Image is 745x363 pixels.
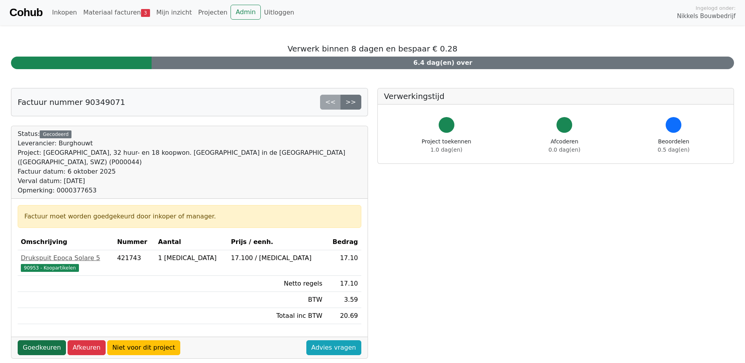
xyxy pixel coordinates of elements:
div: Project toekennen [422,137,471,154]
th: Nummer [114,234,155,250]
a: Advies vragen [306,340,361,355]
td: 17.10 [326,276,361,292]
span: 90953 - Koopartikelen [21,264,79,272]
td: 3.59 [326,292,361,308]
span: 1.0 dag(en) [430,147,462,153]
a: Materiaal facturen3 [80,5,153,20]
a: >> [340,95,361,110]
h5: Verwerkingstijd [384,92,728,101]
a: Admin [231,5,261,20]
span: 0.0 dag(en) [549,147,580,153]
div: Beoordelen [658,137,690,154]
span: Ingelogd onder: [696,4,736,12]
td: BTW [228,292,326,308]
div: 17.100 / [MEDICAL_DATA] [231,253,322,263]
td: Netto regels [228,276,326,292]
a: Projecten [195,5,231,20]
h5: Verwerk binnen 8 dagen en bespaar € 0.28 [11,44,734,53]
div: Factuur moet worden goedgekeurd door inkoper of manager. [24,212,355,221]
div: Opmerking: 0000377653 [18,186,361,195]
td: 421743 [114,250,155,276]
a: Inkopen [49,5,80,20]
div: Factuur datum: 6 oktober 2025 [18,167,361,176]
div: Gecodeerd [40,130,71,138]
th: Prijs / eenh. [228,234,326,250]
td: 17.10 [326,250,361,276]
td: 20.69 [326,308,361,324]
span: 3 [141,9,150,17]
th: Bedrag [326,234,361,250]
a: Mijn inzicht [153,5,195,20]
a: Niet voor dit project [107,340,180,355]
a: Afkeuren [68,340,106,355]
div: Status: [18,129,361,195]
div: Drukspuit Epoca Solare 5 [21,253,111,263]
a: Goedkeuren [18,340,66,355]
div: 1 [MEDICAL_DATA] [158,253,225,263]
div: Project: [GEOGRAPHIC_DATA], 32 huur- en 18 koopwon. [GEOGRAPHIC_DATA] in de [GEOGRAPHIC_DATA] ([G... [18,148,361,167]
span: 0.5 dag(en) [658,147,690,153]
div: Leverancier: Burghouwt [18,139,361,148]
th: Aantal [155,234,228,250]
a: Uitloggen [261,5,297,20]
h5: Factuur nummer 90349071 [18,97,125,107]
div: Verval datum: [DATE] [18,176,361,186]
th: Omschrijving [18,234,114,250]
a: Cohub [9,3,42,22]
td: Totaal inc BTW [228,308,326,324]
div: 6.4 dag(en) over [152,57,734,69]
div: Afcoderen [549,137,580,154]
span: Nikkels Bouwbedrijf [677,12,736,21]
a: Drukspuit Epoca Solare 590953 - Koopartikelen [21,253,111,272]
